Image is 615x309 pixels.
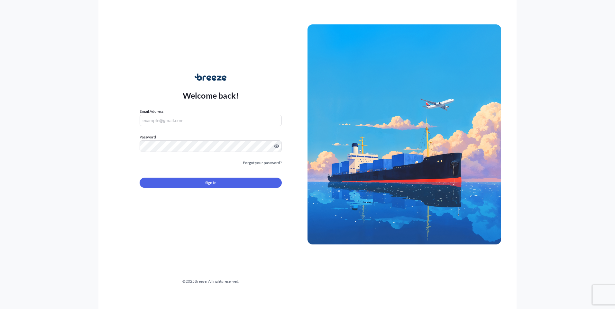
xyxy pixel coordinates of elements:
[307,24,501,244] img: Ship illustration
[205,180,216,186] span: Sign In
[274,144,279,149] button: Show password
[243,160,282,166] a: Forgot your password?
[140,134,282,140] label: Password
[140,178,282,188] button: Sign In
[140,108,163,115] label: Email Address
[140,115,282,126] input: example@gmail.com
[183,90,239,101] p: Welcome back!
[114,278,307,285] div: © 2025 Breeze. All rights reserved.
